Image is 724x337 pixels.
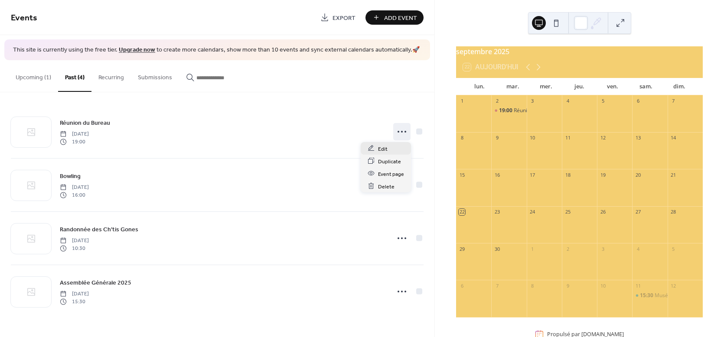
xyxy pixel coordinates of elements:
span: Bowling [60,172,81,181]
span: 16:00 [60,191,89,199]
div: 1 [459,98,465,104]
div: 22 [459,209,465,215]
a: Assemblée Générale 2025 [60,278,131,288]
div: 27 [635,209,641,215]
span: Export [333,13,355,23]
div: 25 [564,209,571,215]
div: 15 [459,172,465,178]
span: 19:00 [499,107,514,114]
div: Réunion du Bureau [514,107,560,114]
button: Recurring [91,60,131,91]
div: 29 [459,246,465,252]
div: 3 [529,98,536,104]
span: Duplicate [378,157,401,166]
span: Add Event [384,13,417,23]
div: 8 [529,282,536,289]
div: 30 [494,246,500,252]
div: 13 [635,135,641,141]
div: 7 [494,282,500,289]
div: 4 [635,246,641,252]
div: 1 [529,246,536,252]
a: Export [314,10,362,25]
div: 5 [600,98,606,104]
button: Add Event [365,10,424,25]
div: mer. [529,78,563,95]
div: 12 [600,135,606,141]
span: Randonnée des Ch'tis Gones [60,225,138,234]
div: 9 [494,135,500,141]
div: sam. [629,78,663,95]
span: [DATE] [60,290,89,298]
div: 10 [600,282,606,289]
div: 11 [564,135,571,141]
div: jeu. [563,78,596,95]
span: 15:30 [640,292,655,299]
div: 11 [635,282,641,289]
span: Réunion du Bureau [60,118,110,127]
span: [DATE] [60,130,89,138]
div: 18 [564,172,571,178]
div: 6 [635,98,641,104]
div: 24 [529,209,536,215]
div: septembre 2025 [456,46,703,57]
div: 6 [459,282,465,289]
div: 14 [670,135,677,141]
span: Delete [378,182,395,191]
div: lun. [463,78,496,95]
div: 12 [670,282,677,289]
span: Edit [378,144,388,153]
div: Musée "Revivre à la ferme" [632,292,667,299]
div: 23 [494,209,500,215]
span: 10:30 [60,245,89,253]
div: mar. [496,78,530,95]
div: 3 [600,246,606,252]
span: Events [11,10,37,26]
span: Event page [378,169,404,178]
div: 20 [635,172,641,178]
div: 4 [564,98,571,104]
span: [DATE] [60,237,89,244]
div: 2 [564,246,571,252]
div: ven. [596,78,629,95]
button: Submissions [131,60,179,91]
span: Assemblée Générale 2025 [60,278,131,287]
span: 15:30 [60,298,89,306]
div: dim. [662,78,696,95]
button: Past (4) [58,60,91,92]
a: Bowling [60,171,81,181]
div: 9 [564,282,571,289]
div: 17 [529,172,536,178]
span: This site is currently using the free tier. to create more calendars, show more than 10 events an... [13,46,420,55]
div: 7 [670,98,677,104]
div: 2 [494,98,500,104]
div: 19 [600,172,606,178]
a: Randonnée des Ch'tis Gones [60,224,138,234]
div: 10 [529,135,536,141]
span: 19:00 [60,138,89,146]
div: 16 [494,172,500,178]
div: 28 [670,209,677,215]
div: 8 [459,135,465,141]
div: Musée "Revivre à la ferme" [655,292,721,299]
button: Upcoming (1) [9,60,58,91]
div: 26 [600,209,606,215]
a: Upgrade now [119,44,155,56]
div: Réunion du Bureau [491,107,526,114]
span: [DATE] [60,183,89,191]
a: Réunion du Bureau [60,118,110,128]
div: 5 [670,246,677,252]
div: 21 [670,172,677,178]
